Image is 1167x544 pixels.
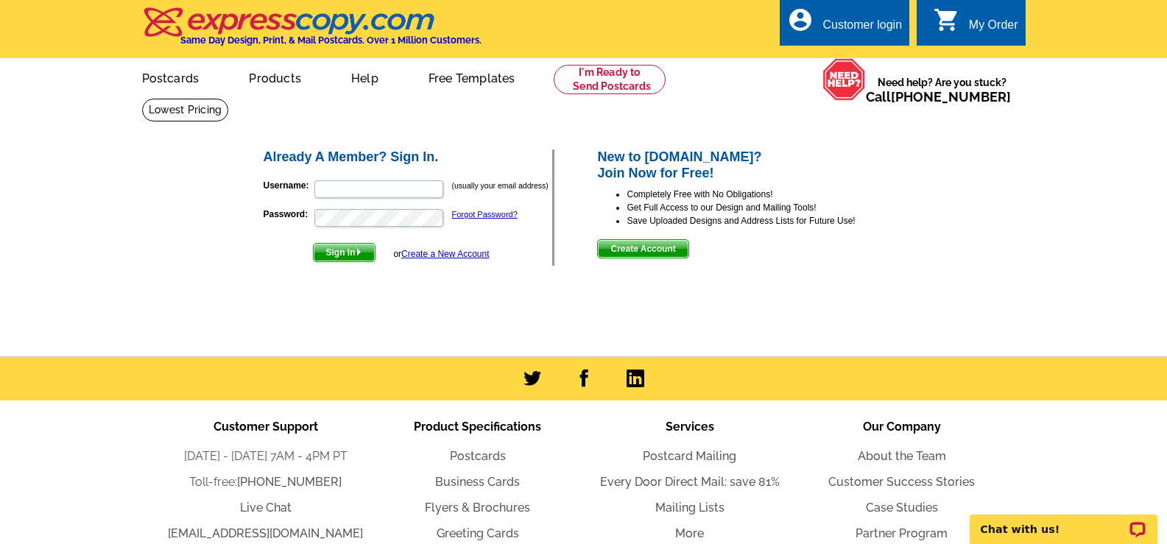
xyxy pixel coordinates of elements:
[866,89,1011,105] span: Call
[627,188,906,201] li: Completely Free with No Obligations!
[600,475,780,489] a: Every Door Direct Mail: save 81%
[214,420,318,434] span: Customer Support
[597,239,688,258] button: Create Account
[675,526,704,540] a: More
[891,89,1011,105] a: [PHONE_NUMBER]
[960,498,1167,544] iframe: LiveChat chat widget
[264,149,553,166] h2: Already A Member? Sign In.
[401,249,489,259] a: Create a New Account
[969,18,1018,39] div: My Order
[627,201,906,214] li: Get Full Access to our Design and Mailing Tools!
[597,149,906,181] h2: New to [DOMAIN_NAME]? Join Now for Free!
[225,60,325,94] a: Products
[119,60,223,94] a: Postcards
[666,420,714,434] span: Services
[264,208,313,221] label: Password:
[240,501,292,515] a: Live Chat
[828,475,975,489] a: Customer Success Stories
[160,473,372,491] li: Toll-free:
[866,501,938,515] a: Case Studies
[393,247,489,261] div: or
[437,526,519,540] a: Greeting Cards
[450,449,506,463] a: Postcards
[313,243,376,262] button: Sign In
[856,526,948,540] a: Partner Program
[237,475,342,489] a: [PHONE_NUMBER]
[863,420,941,434] span: Our Company
[160,448,372,465] li: [DATE] - [DATE] 7AM - 4PM PT
[934,7,960,33] i: shopping_cart
[643,449,736,463] a: Postcard Mailing
[452,210,518,219] a: Forgot Password?
[866,75,1018,105] span: Need help? Are you stuck?
[264,179,313,192] label: Username:
[655,501,724,515] a: Mailing Lists
[598,240,688,258] span: Create Account
[414,420,541,434] span: Product Specifications
[627,214,906,227] li: Save Uploaded Designs and Address Lists for Future Use!
[425,501,530,515] a: Flyers & Brochures
[822,18,902,39] div: Customer login
[314,244,375,261] span: Sign In
[356,249,362,255] img: button-next-arrow-white.png
[787,7,814,33] i: account_circle
[168,526,363,540] a: [EMAIL_ADDRESS][DOMAIN_NAME]
[787,16,902,35] a: account_circle Customer login
[405,60,539,94] a: Free Templates
[452,181,549,190] small: (usually your email address)
[328,60,402,94] a: Help
[934,16,1018,35] a: shopping_cart My Order
[858,449,946,463] a: About the Team
[435,475,520,489] a: Business Cards
[180,35,482,46] h4: Same Day Design, Print, & Mail Postcards. Over 1 Million Customers.
[142,18,482,46] a: Same Day Design, Print, & Mail Postcards. Over 1 Million Customers.
[822,58,866,101] img: help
